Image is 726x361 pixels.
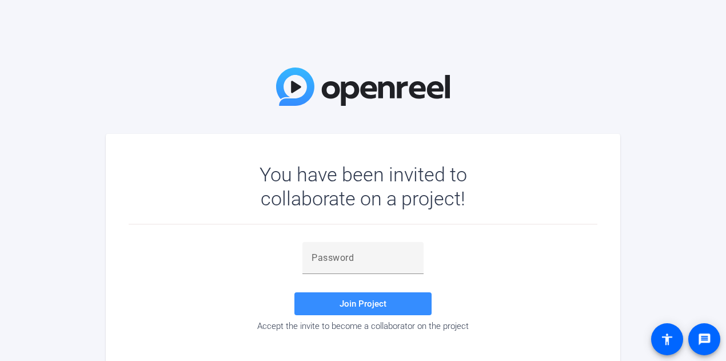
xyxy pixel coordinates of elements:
input: Password [312,251,414,265]
span: Join Project [340,299,386,309]
mat-icon: accessibility [660,332,674,346]
img: OpenReel Logo [276,68,450,106]
mat-icon: message [697,332,711,346]
div: Accept the invite to become a collaborator on the project [129,321,597,331]
div: You have been invited to collaborate on a project! [226,162,500,211]
button: Join Project [294,292,432,315]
